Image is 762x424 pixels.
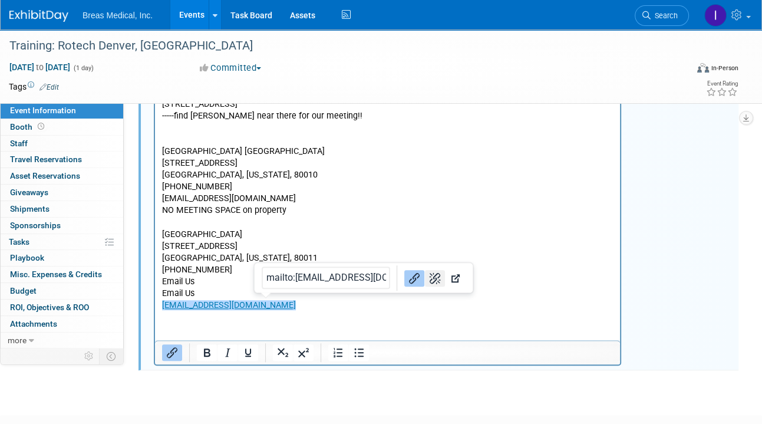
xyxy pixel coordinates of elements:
a: Booth [1,119,123,135]
button: Committed [196,62,266,74]
a: more [1,333,123,349]
div: In-Person [711,64,738,73]
button: Bullet list [349,344,369,361]
div: Event Rating [706,81,738,87]
span: Event Information [10,106,76,115]
a: Shipments [1,201,123,217]
span: Travel Reservations [10,155,82,164]
span: Tasks [9,237,29,246]
a: Sponsorships [1,218,123,234]
span: more [8,336,27,345]
a: Tasks [1,234,123,250]
a: Travel Reservations [1,152,123,167]
a: Search [635,5,689,26]
button: Link [404,270,424,287]
span: Asset Reservations [10,171,80,180]
span: Misc. Expenses & Credits [10,269,102,279]
a: ROI, Objectives & ROO [1,300,123,315]
a: Event Information [1,103,123,119]
a: [PERSON_NAME][EMAIL_ADDRESS][PERSON_NAME][DOMAIN_NAME] [7,206,269,216]
input: Link [262,267,390,289]
span: to [34,63,45,72]
button: Subscript [273,344,293,361]
div: Training: Rotech Denver, [GEOGRAPHIC_DATA] [5,35,676,57]
span: Search [651,11,678,20]
span: Attachments [10,319,57,328]
span: Playbook [10,253,44,262]
img: Inga Dolezar [704,4,727,27]
span: Sponsorships [10,221,61,230]
a: Asset Reservations [1,168,123,184]
td: Personalize Event Tab Strip [79,349,100,364]
a: Misc. Expenses & Credits [1,267,123,282]
span: Booth [10,122,47,132]
button: Italic [217,344,237,361]
img: Format-Inperson.png [697,63,709,73]
a: Budget [1,283,123,299]
td: Tags [9,81,59,93]
a: Giveaways [1,185,123,201]
span: Booth not reserved yet [35,122,47,131]
span: Budget [10,286,37,295]
span: [DATE] [DATE] [9,62,71,73]
a: Edit [39,83,59,91]
span: Giveaways [10,188,48,197]
button: Insert/edit link [162,344,182,361]
button: Superscript [293,344,314,361]
a: [PERSON_NAME][EMAIL_ADDRESS][PERSON_NAME][DOMAIN_NAME] [7,88,269,98]
button: Underline [238,344,258,361]
a: Attachments [1,316,123,332]
span: Staff [10,139,28,148]
img: ExhibitDay [9,10,68,22]
button: Bold [197,344,217,361]
a: Staff [1,136,123,152]
span: ROI, Objectives & ROO [10,303,89,312]
span: Shipments [10,204,50,213]
a: Playbook [1,250,123,266]
u: [PERSON_NAME] Director of Clinical Marketing [PHONE_NUMBER] [7,171,269,216]
div: Event Format [632,61,738,79]
td: Toggle Event Tabs [100,349,124,364]
button: Open link [446,270,466,287]
button: Numbered list [328,344,348,361]
a: [PERSON_NAME][EMAIL_ADDRESS][PERSON_NAME][DOMAIN_NAME] [7,147,269,157]
button: Remove link [425,270,445,287]
span: (1 day) [72,64,94,72]
span: Breas Medical, Inc. [83,11,153,20]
